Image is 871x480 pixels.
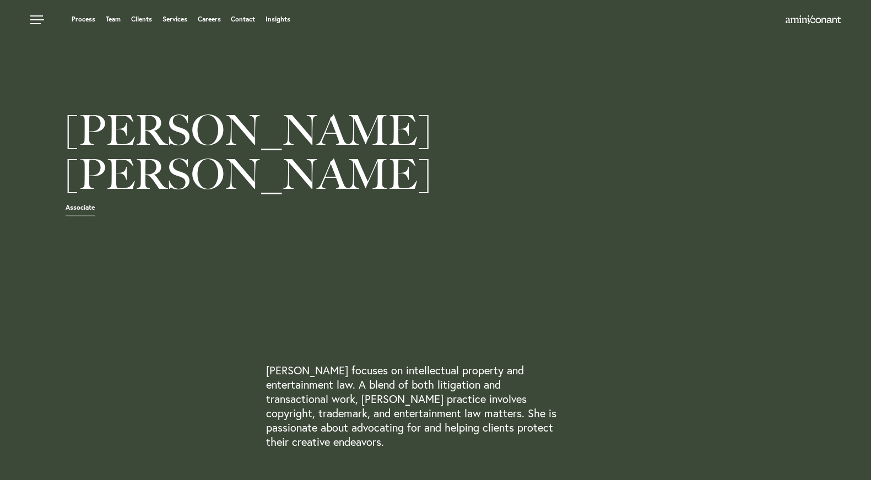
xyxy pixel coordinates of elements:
a: Insights [266,16,290,23]
a: Contact [231,16,255,23]
p: [PERSON_NAME] focuses on intellectual property and entertainment law. A blend of both litigation ... [266,363,559,449]
a: Team [106,16,121,23]
a: Clients [131,16,152,23]
a: Careers [198,16,221,23]
span: Associate [66,204,95,216]
a: Home [786,16,841,25]
img: Amini & Conant [786,15,841,24]
a: Process [72,16,95,23]
a: Services [163,16,187,23]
